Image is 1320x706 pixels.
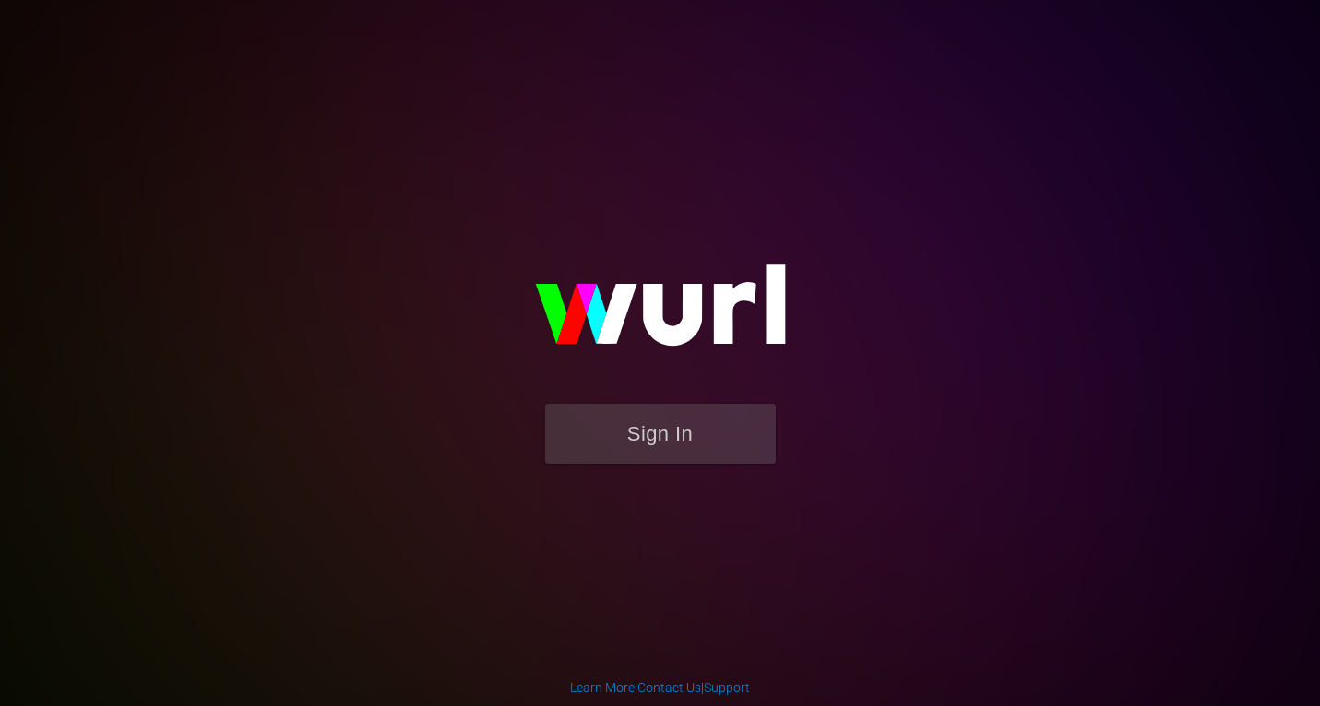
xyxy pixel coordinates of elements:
[704,680,750,695] a: Support
[476,224,845,403] img: wurl-logo-on-black-223613ac3d8ba8fe6dc639794a292ebdb59501304c7dfd60c99c58986ef67473.svg
[545,404,776,464] button: Sign In
[570,680,635,695] a: Learn More
[570,678,750,697] div: | |
[637,680,701,695] a: Contact Us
